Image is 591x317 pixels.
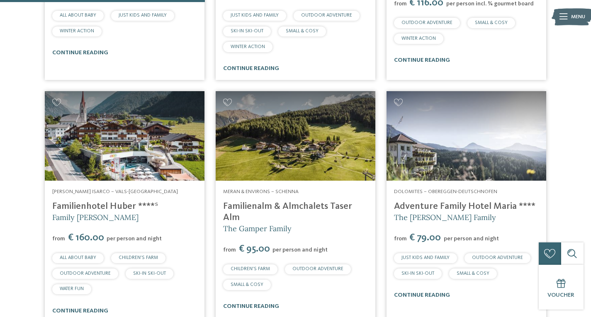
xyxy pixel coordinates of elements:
[66,233,106,243] span: € 160.00
[394,236,407,242] span: from
[223,65,279,71] a: continue reading
[472,255,523,260] span: OUTDOOR ADVENTURE
[231,282,263,287] span: SMALL & COSY
[119,255,158,260] span: CHILDREN’S FARM
[52,202,158,211] a: Familienhotel Huber ****ˢ
[52,308,108,314] a: continue reading
[444,236,499,242] span: per person and night
[286,29,319,34] span: SMALL & COSY
[223,247,236,253] span: from
[52,50,108,56] a: continue reading
[394,292,450,298] a: continue reading
[292,266,343,271] span: OUTDOOR ADVENTURE
[401,271,434,276] span: SKI-IN SKI-OUT
[387,91,546,181] img: Adventure Family Hotel Maria ****
[223,202,352,222] a: Familienalm & Almchalets Taser Alm
[52,236,65,242] span: from
[408,233,443,243] span: € 79.00
[231,13,279,18] span: JUST KIDS AND FAMILY
[60,286,84,291] span: WATER FUN
[60,13,96,18] span: ALL ABOUT BABY
[475,20,508,25] span: SMALL & COSY
[539,265,584,310] a: Voucher
[52,213,139,222] span: Family [PERSON_NAME]
[401,255,450,260] span: JUST KIDS AND FAMILY
[231,29,263,34] span: SKI-IN SKI-OUT
[52,189,178,194] span: [PERSON_NAME] Isarco – Vals-[GEOGRAPHIC_DATA]
[237,244,272,254] span: € 95.00
[223,224,292,233] span: The Gamper Family
[547,292,574,298] span: Voucher
[60,271,111,276] span: OUTDOOR ADVENTURE
[394,189,497,194] span: Dolomites – Obereggen-Deutschnofen
[60,255,96,260] span: ALL ABOUT BABY
[231,44,265,49] span: WINTER ACTION
[133,271,166,276] span: SKI-IN SKI-OUT
[394,57,450,63] a: continue reading
[45,91,204,181] img: Looking for family hotels? Find the best ones here!
[394,202,535,211] a: Adventure Family Hotel Maria ****
[119,13,167,18] span: JUST KIDS AND FAMILY
[231,266,270,271] span: CHILDREN’S FARM
[223,303,279,309] a: continue reading
[457,271,489,276] span: SMALL & COSY
[387,91,546,181] a: Looking for family hotels? Find the best ones here!
[394,213,496,222] span: The [PERSON_NAME] Family
[107,236,162,242] span: per person and night
[216,91,375,181] img: Looking for family hotels? Find the best ones here!
[401,20,452,25] span: OUTDOOR ADVENTURE
[301,13,352,18] span: OUTDOOR ADVENTURE
[446,1,534,7] span: per person incl. ¾ gourmet board
[60,29,94,34] span: WINTER ACTION
[401,36,436,41] span: WINTER ACTION
[223,189,299,194] span: Meran & Environs – Schenna
[272,247,328,253] span: per person and night
[394,1,407,7] span: from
